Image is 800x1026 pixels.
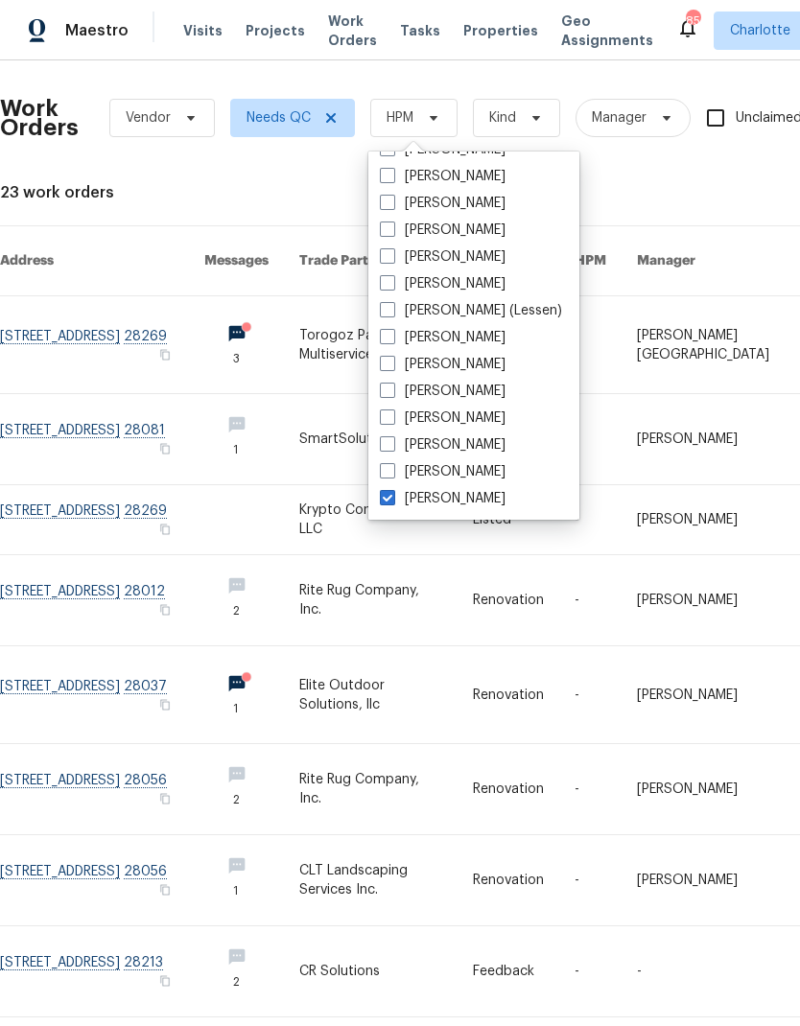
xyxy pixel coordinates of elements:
[380,462,506,481] label: [PERSON_NAME]
[380,274,506,293] label: [PERSON_NAME]
[380,435,506,455] label: [PERSON_NAME]
[458,485,559,555] td: Listed
[380,194,506,213] label: [PERSON_NAME]
[247,108,311,128] span: Needs QC
[328,12,377,50] span: Work Orders
[458,744,559,835] td: Renovation
[284,226,458,296] th: Trade Partner
[400,24,440,37] span: Tasks
[458,926,559,1017] td: Feedback
[284,555,458,646] td: Rite Rug Company, Inc.
[126,108,171,128] span: Vendor
[156,881,174,898] button: Copy Address
[380,167,506,186] label: [PERSON_NAME]
[380,221,506,240] label: [PERSON_NAME]
[489,108,516,128] span: Kind
[559,226,622,296] th: HPM
[156,601,174,618] button: Copy Address
[686,12,699,31] div: 85
[380,328,506,347] label: [PERSON_NAME]
[592,108,647,128] span: Manager
[156,440,174,457] button: Copy Address
[156,521,174,538] button: Copy Address
[380,301,562,320] label: [PERSON_NAME] (Lessen)
[559,485,622,555] td: -
[559,646,622,744] td: -
[183,21,223,40] span: Visits
[284,926,458,1017] td: CR Solutions
[559,744,622,835] td: -
[380,355,506,374] label: [PERSON_NAME]
[284,485,458,555] td: Krypto Contracting LLC
[380,408,506,428] label: [PERSON_NAME]
[284,835,458,926] td: CLT Landscaping Services Inc.
[559,394,622,485] td: -
[561,12,653,50] span: Geo Assignments
[458,555,559,646] td: Renovation
[559,296,622,394] td: -
[559,555,622,646] td: -
[246,21,305,40] span: Projects
[284,646,458,744] td: Elite Outdoor Solutions, llc
[463,21,538,40] span: Properties
[156,790,174,807] button: Copy Address
[458,646,559,744] td: Renovation
[156,972,174,990] button: Copy Address
[284,296,458,394] td: Torogoz Painting & Multiservices LLC
[380,247,506,267] label: [PERSON_NAME]
[284,394,458,485] td: SmartSolutions
[156,346,174,363] button: Copy Address
[559,835,622,926] td: -
[380,489,506,508] label: [PERSON_NAME]
[730,21,790,40] span: Charlotte
[284,744,458,835] td: Rite Rug Company, Inc.
[156,696,174,713] button: Copy Address
[458,835,559,926] td: Renovation
[380,382,506,401] label: [PERSON_NAME]
[65,21,129,40] span: Maestro
[189,226,284,296] th: Messages
[387,108,413,128] span: HPM
[559,926,622,1017] td: -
